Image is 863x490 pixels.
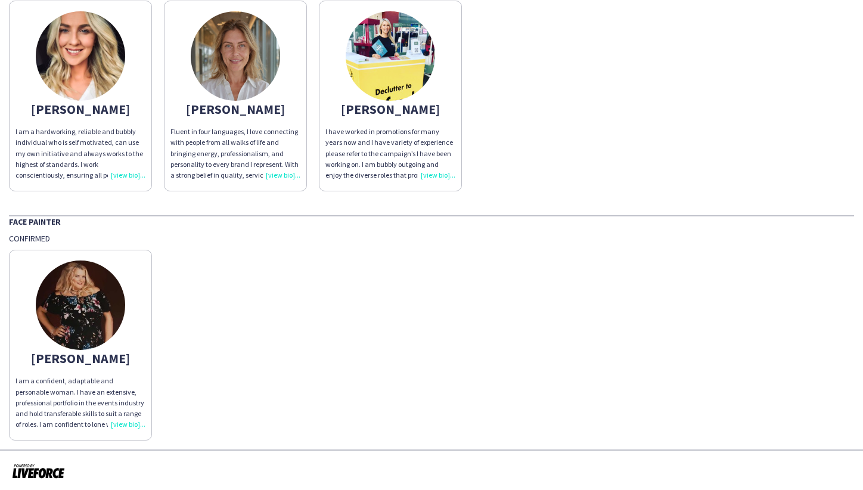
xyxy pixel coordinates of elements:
img: thumb-32178385-b85a-4472-947c-8fd21921e651.jpg [36,11,125,101]
div: I have worked in promotions for many years now and I have variety of experience please refer to t... [325,126,455,181]
div: Face Painter [9,215,854,227]
div: Confirmed [9,233,854,244]
img: thumb-5e2029389df04.jpg [36,260,125,350]
div: [PERSON_NAME] [15,104,145,114]
div: [PERSON_NAME] [325,104,455,114]
div: [PERSON_NAME] [170,104,300,114]
div: [PERSON_NAME] [15,353,145,364]
img: thumb-934fc933-7b39-4d7f-9a17-4f4ee567e01e.jpg [191,11,280,101]
img: Powered by Liveforce [12,463,65,479]
div: I am a hardworking, reliable and bubbly individual who is self motivated, can use my own initiati... [15,126,145,181]
p: Fluent in four languages, I love connecting with people from all walks of life and bringing energ... [170,126,300,181]
img: thumb-5e20f829b7417.jpeg [346,11,435,101]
